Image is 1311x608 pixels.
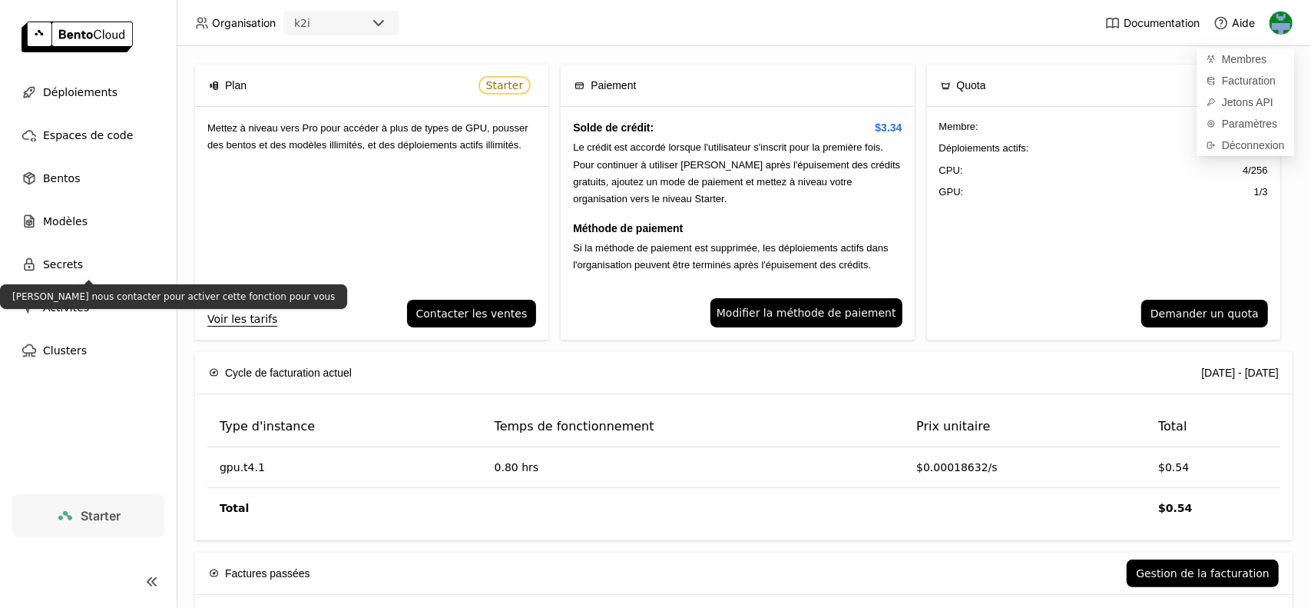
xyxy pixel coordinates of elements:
th: Type d'instance [207,407,482,447]
button: Demander un quota [1141,300,1268,327]
a: Facturation [1197,70,1294,91]
td: 0.80 hrs [482,447,905,488]
a: Starter [12,494,164,537]
a: Secrets [12,249,164,280]
a: Documentation [1105,15,1200,31]
span: 1 / 3 [1254,184,1268,200]
span: GPU: [939,184,964,200]
span: Starter [486,79,524,91]
span: Mettez à niveau vers Pro pour accéder à plus de types de GPU, pousser des bentos et des modèles i... [207,122,528,151]
span: Modifier la méthode de paiement [717,304,896,321]
span: Jetons API [1222,95,1273,109]
span: Aide [1232,16,1255,30]
img: Gaethan Legrand [1270,12,1293,35]
a: Modifier la méthode de paiement [710,298,902,327]
a: Modèles [12,206,164,237]
td: $0.00018632/s [904,447,1146,488]
span: Paramètres [1222,117,1277,131]
span: Bentos [43,169,80,188]
td: gpu.t4.1 [207,447,482,488]
span: Plan [225,77,247,94]
span: Membres [1222,52,1266,66]
button: Gestion de la facturation [1127,560,1279,587]
a: Jetons API [1197,91,1294,113]
th: Prix unitaire [904,407,1146,447]
img: logo [22,22,133,52]
a: Déploiements [12,77,164,108]
span: CPU: [939,163,963,178]
span: Clusters [43,341,87,360]
h4: Solde de crédit: [573,119,902,136]
a: Paramètres [1197,113,1294,135]
span: Déploiements [43,83,118,101]
span: Membre : [939,119,978,135]
span: Déploiements actifs : [939,141,1029,156]
div: Déconnexion [1197,135,1294,156]
span: Déconnexion [1222,138,1285,152]
a: Voir les tarifs [207,311,277,327]
h4: Méthode de paiement [573,220,902,237]
a: Espaces de code [12,120,164,151]
button: Contacter les ventes [407,300,537,327]
span: $3.34 [876,119,902,136]
strong: $0.54 [1158,502,1192,514]
input: Selected k2i. [312,16,313,32]
span: Quota [957,77,986,94]
span: 4 / 256 [1243,163,1268,178]
span: Cycle de facturation actuel [225,364,352,381]
strong: Total [220,502,249,514]
div: [DATE] - [DATE] [1201,364,1279,381]
span: Si la méthode de paiement est supprimée, les déploiements actifs dans l'organisation peuvent être... [573,242,888,271]
span: Starter [81,508,121,523]
span: Facturation [1222,74,1276,88]
div: Aide [1213,15,1255,31]
td: $0.54 [1146,447,1280,488]
span: Le crédit est accordé lorsque l'utilisateur s'inscrit pour la première fois. Pour continuer à uti... [573,141,900,204]
span: Modèles [43,212,88,231]
span: Secrets [43,255,83,274]
span: Organisation [212,16,276,30]
span: Paiement [591,77,636,94]
div: k2i [294,15,310,31]
a: Clusters [12,335,164,366]
span: Documentation [1124,16,1200,30]
a: Bentos [12,163,164,194]
span: Factures passées [225,565,310,582]
th: Temps de fonctionnement [482,407,905,447]
a: Membres [1197,48,1294,70]
span: Espaces de code [43,126,133,145]
th: Total [1146,407,1280,447]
